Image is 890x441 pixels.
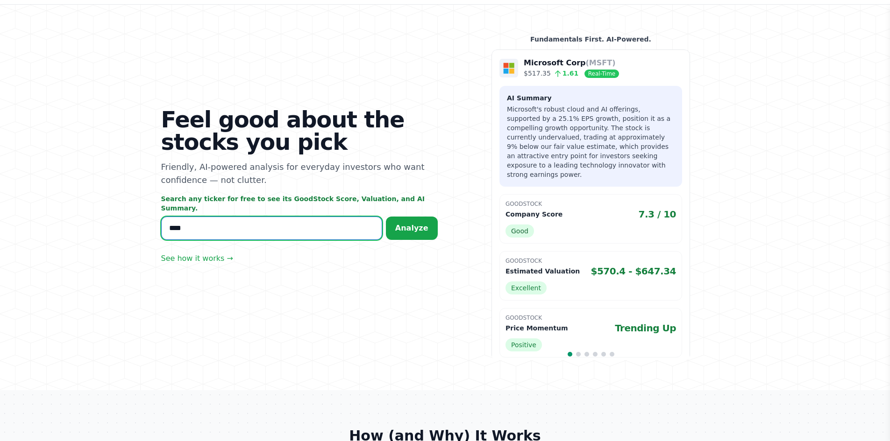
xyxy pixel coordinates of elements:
[507,93,675,103] h3: AI Summary
[601,352,606,357] span: Go to slide 5
[161,253,233,264] a: See how it works →
[491,35,690,44] p: Fundamentals First. AI-Powered.
[610,352,614,357] span: Go to slide 6
[161,108,438,153] h1: Feel good about the stocks you pick
[576,352,581,357] span: Go to slide 2
[161,161,438,187] p: Friendly, AI-powered analysis for everyday investors who want confidence — not clutter.
[499,59,518,77] img: Company Logo
[639,208,676,221] span: 7.3 / 10
[491,49,690,369] a: Company Logo Microsoft Corp(MSFT) $517.35 1.61 Real-Time AI Summary Microsoft's robust cloud and ...
[506,266,580,276] p: Estimated Valuation
[506,338,542,351] span: Positive
[161,194,438,213] p: Search any ticker for free to see its GoodStock Score, Valuation, and AI Summary.
[506,281,547,294] span: Excellent
[593,352,598,357] span: Go to slide 4
[524,57,619,69] p: Microsoft Corp
[507,105,675,179] p: Microsoft's robust cloud and AI offerings, supported by a 25.1% EPS growth, position it as a comp...
[551,70,578,77] span: 1.61
[506,200,676,208] p: GoodStock
[506,224,534,238] span: Good
[506,314,676,322] p: GoodStock
[584,352,589,357] span: Go to slide 3
[386,217,438,240] button: Analyze
[506,210,562,219] p: Company Score
[615,322,676,335] span: Trending Up
[586,58,616,67] span: (MSFT)
[506,323,568,333] p: Price Momentum
[491,49,690,369] div: 1 / 6
[395,224,428,232] span: Analyze
[506,257,676,265] p: GoodStock
[584,70,619,78] span: Real-Time
[591,265,676,278] span: $570.4 - $647.34
[524,69,619,78] p: $517.35
[568,352,572,357] span: Go to slide 1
